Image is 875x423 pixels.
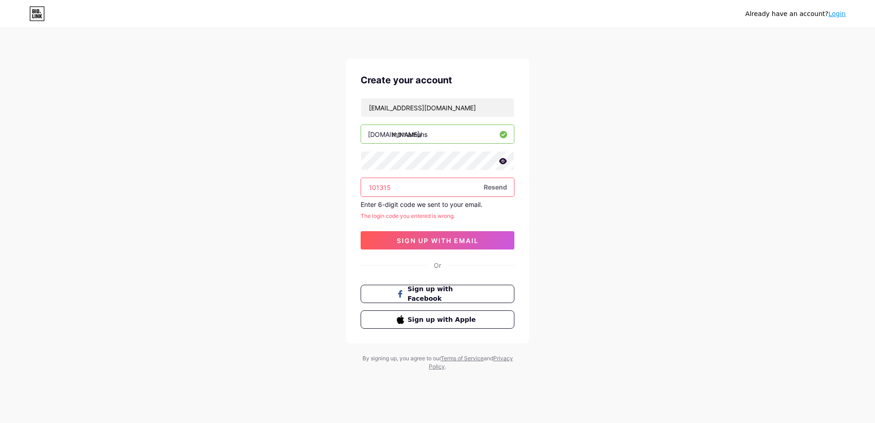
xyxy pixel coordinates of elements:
a: Terms of Service [441,355,484,362]
button: Sign up with Apple [361,310,514,329]
span: Resend [484,182,507,192]
div: Already have an account? [745,9,846,19]
button: sign up with email [361,231,514,249]
div: The login code you entered is wrong. [361,212,514,220]
div: By signing up, you agree to our and . [360,354,515,371]
div: Create your account [361,73,514,87]
input: Email [361,98,514,117]
button: Sign up with Facebook [361,285,514,303]
a: Login [828,10,846,17]
span: Sign up with Apple [408,315,479,325]
div: Enter 6-digit code we sent to your email. [361,201,514,208]
input: username [361,125,514,143]
input: Paste login code [361,178,514,196]
div: [DOMAIN_NAME]/ [368,130,422,139]
span: Sign up with Facebook [408,284,479,304]
div: Or [434,260,441,270]
span: sign up with email [397,237,479,244]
